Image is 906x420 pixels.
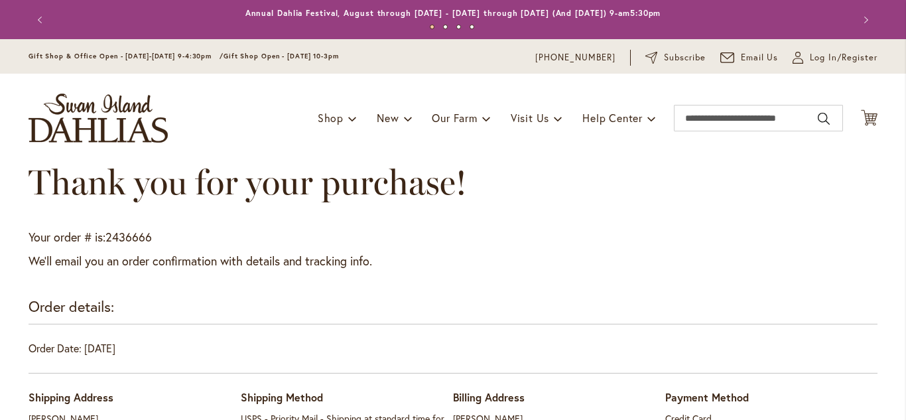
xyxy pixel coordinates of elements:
[29,297,114,316] strong: Order details:
[741,51,779,64] span: Email Us
[456,25,461,29] button: 3 of 4
[664,51,706,64] span: Subscribe
[29,390,113,404] span: Shipping Address
[582,111,643,125] span: Help Center
[29,7,55,33] button: Previous
[29,161,467,203] span: Thank you for your purchase!
[793,51,877,64] a: Log In/Register
[377,111,399,125] span: New
[645,51,706,64] a: Subscribe
[810,51,877,64] span: Log In/Register
[29,229,877,246] p: Your order # is:
[535,51,615,64] a: [PHONE_NUMBER]
[241,390,323,404] span: Shipping Method
[851,7,877,33] button: Next
[665,390,749,404] span: Payment Method
[470,25,474,29] button: 4 of 4
[511,111,549,125] span: Visit Us
[430,25,434,29] button: 1 of 4
[29,341,877,374] div: Order Date: [DATE]
[29,94,168,143] a: store logo
[105,229,152,245] span: 2436666
[453,390,525,404] span: Billing Address
[29,253,877,270] p: We'll email you an order confirmation with details and tracking info.
[224,52,339,60] span: Gift Shop Open - [DATE] 10-3pm
[318,111,344,125] span: Shop
[432,111,477,125] span: Our Farm
[29,52,224,60] span: Gift Shop & Office Open - [DATE]-[DATE] 9-4:30pm /
[245,8,661,18] a: Annual Dahlia Festival, August through [DATE] - [DATE] through [DATE] (And [DATE]) 9-am5:30pm
[720,51,779,64] a: Email Us
[443,25,448,29] button: 2 of 4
